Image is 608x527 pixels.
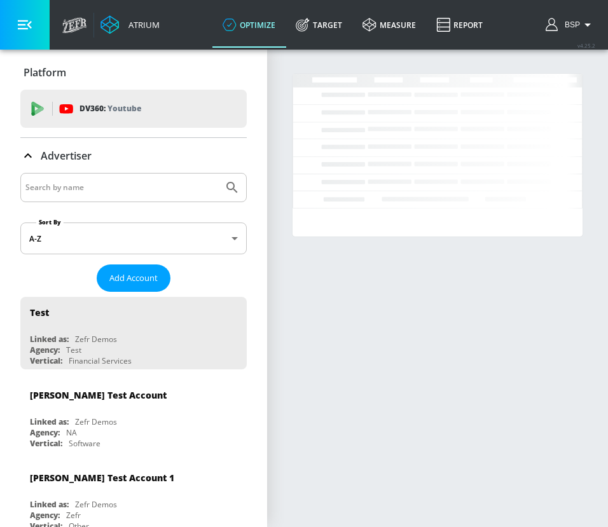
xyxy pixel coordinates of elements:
div: Advertiser [20,138,247,174]
p: Youtube [107,102,141,115]
div: Zefr Demos [75,499,117,510]
div: Test [30,306,49,318]
span: Add Account [109,271,158,285]
div: Zefr [66,510,81,521]
div: [PERSON_NAME] Test Account 1 [30,472,174,484]
div: Linked as: [30,499,69,510]
div: Agency: [30,427,60,438]
div: Linked as: [30,416,69,427]
a: Atrium [100,15,160,34]
div: [PERSON_NAME] Test AccountLinked as:Zefr DemosAgency:NAVertical:Software [20,380,247,452]
div: DV360: Youtube [20,90,247,128]
div: NA [66,427,77,438]
div: Linked as: [30,334,69,345]
div: Financial Services [69,355,132,366]
div: Agency: [30,345,60,355]
div: TestLinked as:Zefr DemosAgency:TestVertical:Financial Services [20,297,247,369]
div: Atrium [123,19,160,31]
label: Sort By [36,218,64,226]
div: Vertical: [30,355,62,366]
span: login as: bsp_linking@zefr.com [560,20,580,29]
div: Test [66,345,81,355]
button: BSP [546,17,595,32]
input: Search by name [25,179,218,196]
a: Target [286,2,352,48]
div: Zefr Demos [75,334,117,345]
div: Zefr Demos [75,416,117,427]
div: Platform [20,55,247,90]
div: Agency: [30,510,60,521]
div: A-Z [20,222,247,254]
p: DV360: [79,102,141,116]
div: Software [69,438,100,449]
span: v 4.25.2 [577,42,595,49]
div: Vertical: [30,438,62,449]
button: Add Account [97,264,170,292]
p: Advertiser [41,149,92,163]
p: Platform [24,65,66,79]
div: [PERSON_NAME] Test Account [30,389,167,401]
a: optimize [212,2,286,48]
a: measure [352,2,426,48]
a: Report [426,2,493,48]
